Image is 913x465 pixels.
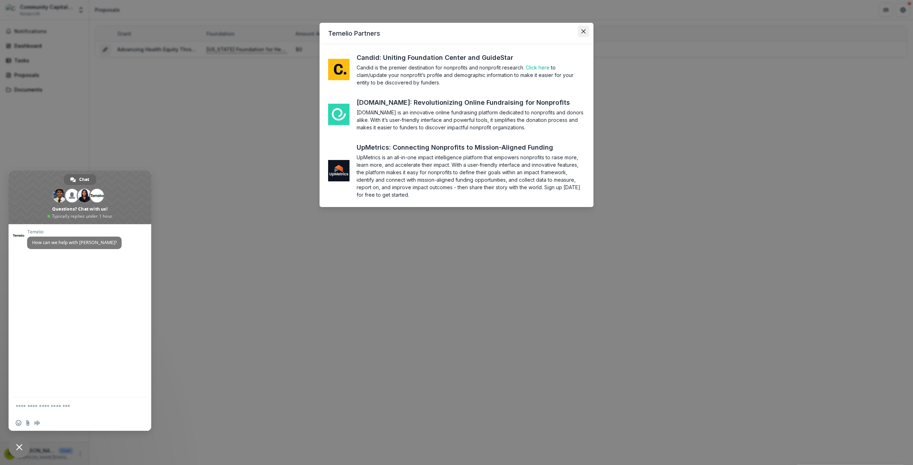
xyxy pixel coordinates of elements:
[357,64,585,86] section: Candid is the premier destination for nonprofits and nonprofit research. to claim/update your non...
[320,23,593,44] header: Temelio Partners
[526,64,550,71] a: Click here
[32,239,117,246] span: How can we help with [PERSON_NAME]?
[357,143,566,152] a: UpMetrics: Connecting Nonprofits to Mission-Aligned Funding
[357,109,585,131] section: [DOMAIN_NAME] is an innovative online fundraising platform dedicated to nonprofits and donors ali...
[328,160,350,181] img: me
[357,53,526,62] a: Candid: Uniting Foundation Center and GuideStar
[357,98,583,107] a: [DOMAIN_NAME]: Revolutionizing Online Fundraising for Nonprofits
[9,436,30,458] a: Close chat
[16,420,21,426] span: Insert an emoji
[25,420,31,426] span: Send a file
[328,104,350,125] img: me
[357,154,585,198] section: UpMetrics is an all-in-one impact intelligence platform that empowers nonprofits to raise more, l...
[79,174,89,185] span: Chat
[328,59,350,80] img: me
[16,397,130,415] textarea: Compose your message...
[578,26,589,37] button: Close
[64,174,96,185] a: Chat
[34,420,40,426] span: Audio message
[27,229,122,234] span: Temelio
